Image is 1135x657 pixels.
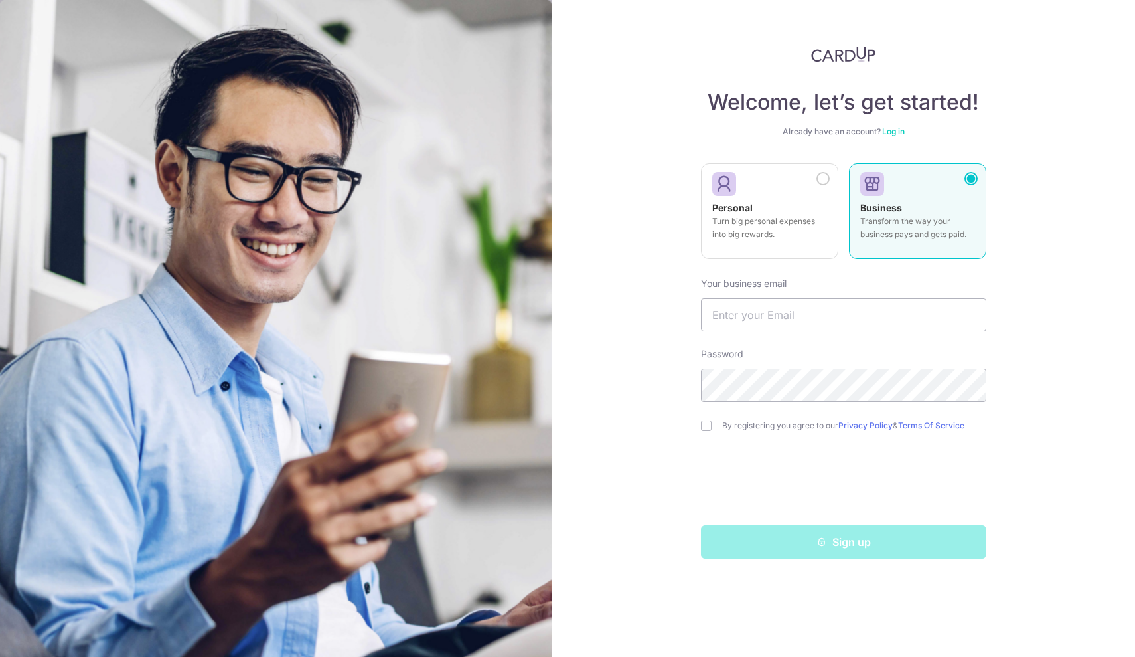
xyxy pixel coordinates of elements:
a: Business Transform the way your business pays and gets paid. [849,163,986,267]
a: Terms Of Service [898,421,964,430]
div: Already have an account? [701,126,986,137]
p: Turn big personal expenses into big rewards. [712,215,827,241]
strong: Personal [712,202,753,213]
img: CardUp Logo [811,47,876,62]
label: By registering you agree to our & [722,421,986,431]
a: Privacy Policy [838,421,893,430]
iframe: reCAPTCHA [743,458,945,510]
a: Log in [882,126,905,136]
input: Enter your Email [701,298,986,331]
a: Personal Turn big personal expenses into big rewards. [701,163,838,267]
label: Your business email [701,277,787,290]
strong: Business [860,202,902,213]
label: Password [701,347,743,361]
h4: Welcome, let’s get started! [701,89,986,116]
p: Transform the way your business pays and gets paid. [860,215,975,241]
